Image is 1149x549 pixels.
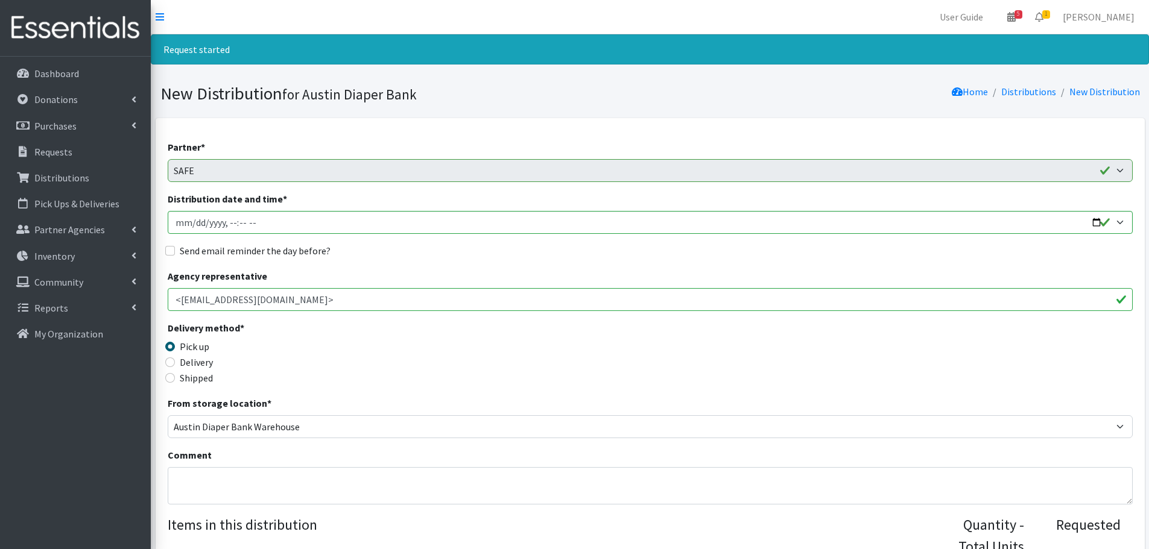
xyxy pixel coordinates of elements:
div: Request started [151,34,1149,64]
p: Requests [34,146,72,158]
img: HumanEssentials [5,8,146,48]
label: Agency representative [168,269,267,283]
a: Distributions [1001,86,1056,98]
small: for Austin Diaper Bank [282,86,417,103]
p: Pick Ups & Deliveries [34,198,119,210]
label: Delivery [180,355,213,369]
a: Requests [5,140,146,164]
a: [PERSON_NAME] [1053,5,1144,29]
a: 1 [1025,5,1053,29]
p: Dashboard [34,67,79,80]
label: Distribution date and time [168,192,287,206]
p: Purchases [34,120,77,132]
p: My Organization [34,328,103,340]
label: From storage location [168,396,271,410]
a: Reports [5,296,146,320]
a: New Distribution [1069,86,1140,98]
a: Inventory [5,244,146,268]
abbr: required [240,322,244,334]
label: Shipped [180,371,213,385]
a: Dashboard [5,61,146,86]
a: 5 [998,5,1025,29]
a: User Guide [930,5,993,29]
a: Pick Ups & Deliveries [5,192,146,216]
label: Partner [168,140,205,154]
a: My Organization [5,322,146,346]
a: Community [5,270,146,294]
p: Reports [34,302,68,314]
a: Purchases [5,114,146,138]
p: Community [34,276,83,288]
h1: New Distribution [160,83,646,104]
label: Send email reminder the day before? [180,243,331,258]
span: 1 [1042,10,1050,19]
a: Home [952,86,988,98]
label: Comment [168,448,212,462]
a: Donations [5,87,146,111]
a: Partner Agencies [5,218,146,242]
abbr: required [267,397,271,409]
a: Distributions [5,166,146,190]
p: Partner Agencies [34,224,105,236]
label: Pick up [180,339,209,354]
p: Donations [34,93,78,105]
span: 5 [1014,10,1022,19]
abbr: required [201,141,205,153]
p: Inventory [34,250,75,262]
legend: Delivery method [168,321,409,339]
abbr: required [283,193,287,205]
p: Distributions [34,172,89,184]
